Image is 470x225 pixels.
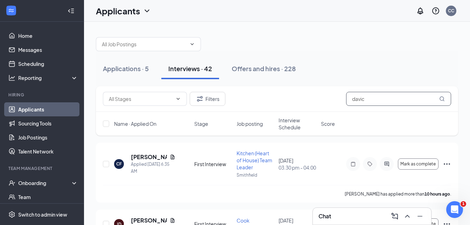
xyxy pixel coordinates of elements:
svg: Minimize [416,212,424,220]
h1: Applicants [96,5,140,17]
input: All Stages [109,95,173,103]
svg: ChevronUp [403,212,412,220]
div: CC [448,8,454,14]
div: First Interview [194,161,232,168]
div: [DATE] [279,157,317,171]
div: Switch to admin view [18,211,67,218]
span: Name · Applied On [114,120,156,127]
a: Sourcing Tools [18,116,78,130]
p: Smithfield [237,172,275,178]
svg: Notifications [416,7,425,15]
svg: Document [170,218,175,223]
div: CF [116,161,122,167]
a: Home [18,29,78,43]
svg: Filter [196,95,204,103]
span: Cook [237,217,250,224]
iframe: Intercom live chat [446,201,463,218]
svg: ChevronDown [175,96,181,102]
svg: QuestionInfo [432,7,440,15]
h5: [PERSON_NAME] [131,217,167,224]
svg: Analysis [8,74,15,81]
button: Minimize [414,211,426,222]
svg: ChevronDown [189,41,195,47]
a: Scheduling [18,57,78,71]
div: Onboarding [18,179,72,186]
svg: ComposeMessage [391,212,399,220]
div: Applied [DATE] 6:35 AM [131,161,175,175]
div: Interviews · 42 [168,64,212,73]
a: Applicants [18,102,78,116]
h3: Chat [318,212,331,220]
b: 10 hours ago [425,191,450,197]
button: ComposeMessage [389,211,400,222]
a: Team [18,190,78,204]
span: Score [321,120,335,127]
a: Messages [18,43,78,57]
span: Interview Schedule [279,117,317,131]
input: Search in interviews [346,92,451,106]
span: Kitchen (Heart of House) Team Leader [237,150,272,170]
svg: Ellipses [443,160,451,168]
input: All Job Postings [102,40,187,48]
div: Reporting [18,74,78,81]
svg: ActiveChat [383,161,391,167]
svg: ChevronDown [143,7,151,15]
button: ChevronUp [402,211,413,222]
span: Stage [194,120,208,127]
h5: [PERSON_NAME] [131,153,167,161]
span: 1 [461,201,466,207]
a: Talent Network [18,144,78,158]
svg: Collapse [68,7,75,14]
div: Team Management [8,165,77,171]
button: Mark as complete [398,158,439,170]
svg: WorkstreamLogo [8,7,15,14]
div: Hiring [8,92,77,98]
div: Offers and hires · 228 [232,64,296,73]
div: Applications · 5 [103,64,149,73]
button: Filter Filters [190,92,225,106]
span: Job posting [237,120,263,127]
a: Job Postings [18,130,78,144]
span: Mark as complete [400,162,436,166]
span: 03:30 pm - 04:00 pm [279,164,317,171]
svg: Note [349,161,357,167]
p: [PERSON_NAME] has applied more than . [345,191,451,197]
svg: MagnifyingGlass [439,96,445,102]
svg: UserCheck [8,179,15,186]
svg: Tag [366,161,374,167]
svg: Document [170,154,175,160]
svg: Settings [8,211,15,218]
